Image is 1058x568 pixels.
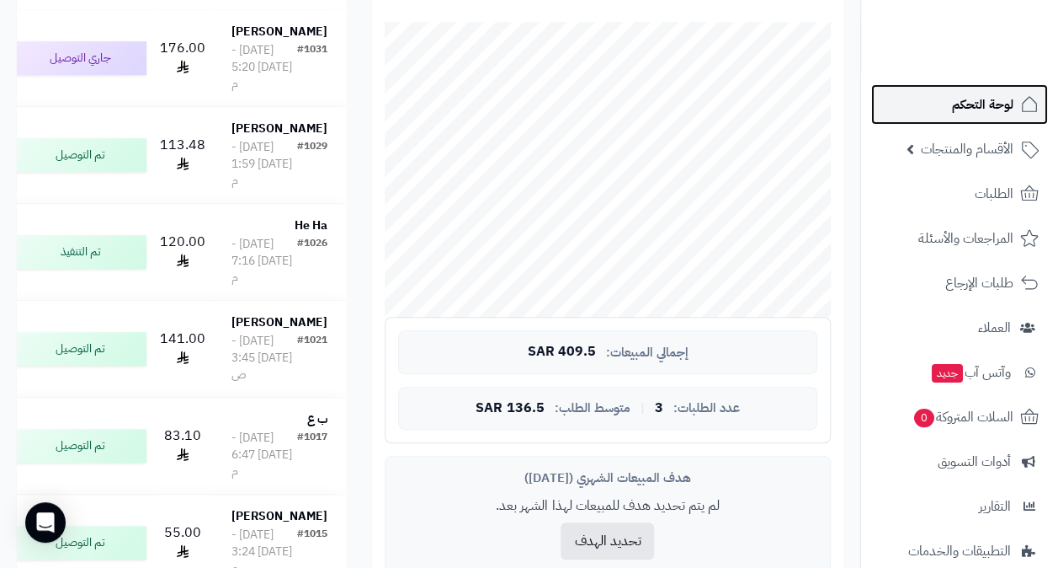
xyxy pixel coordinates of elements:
[231,313,327,331] strong: [PERSON_NAME]
[938,450,1011,474] span: أدوات التسويق
[978,316,1011,340] span: العملاء
[231,333,297,383] div: [DATE] - [DATE] 3:45 ص
[231,236,297,287] div: [DATE] - [DATE] 7:16 م
[871,263,1048,303] a: طلبات الإرجاع
[554,401,630,415] span: متوسط الطلب:
[297,236,327,287] div: #1026
[25,502,66,543] div: Open Intercom Messenger
[605,346,688,360] span: إجمالي المبيعات:
[914,409,934,427] span: 0
[945,271,1013,295] span: طلبات الإرجاع
[918,227,1013,250] span: المراجعات والأسئلة
[561,522,654,560] button: تحديد الهدف
[640,402,644,415] span: |
[871,174,1048,214] a: الطلبات
[398,496,817,516] p: لم يتم تحديد هدف للمبيعات لهذا الشهر بعد.
[952,93,1013,116] span: لوحة التحكم
[12,526,146,560] div: تم التوصيل
[153,204,212,300] td: 120.00
[871,397,1048,437] a: السلات المتروكة0
[231,23,327,40] strong: [PERSON_NAME]
[231,139,297,190] div: [DATE] - [DATE] 1:59 م
[912,405,1013,429] span: السلات المتروكة
[231,507,327,525] strong: [PERSON_NAME]
[295,217,327,234] strong: He Ha
[153,10,212,106] td: 176.00
[153,301,212,397] td: 141.00
[231,430,297,480] div: [DATE] - [DATE] 6:47 م
[871,218,1048,259] a: المراجعات والأسئلة
[153,398,212,494] td: 83.10
[153,107,212,203] td: 113.48
[871,352,1048,393] a: وآتس آبجديد
[12,332,146,366] div: تم التوصيل
[930,361,1011,384] span: وآتس آب
[297,42,327,93] div: #1031
[932,364,963,383] span: جديد
[231,42,297,93] div: [DATE] - [DATE] 5:20 م
[979,495,1011,518] span: التقارير
[307,410,327,428] strong: ب ع
[231,120,327,137] strong: [PERSON_NAME]
[12,429,146,463] div: تم التوصيل
[673,401,739,415] span: عدد الطلبات:
[297,430,327,480] div: #1017
[297,333,327,383] div: #1021
[297,139,327,190] div: #1029
[398,469,817,487] div: هدف المبيعات الشهري ([DATE])
[921,137,1013,161] span: الأقسام والمنتجات
[12,138,146,172] div: تم التوصيل
[12,235,146,269] div: تم التنفيذ
[12,41,146,75] div: جاري التوصيل
[975,182,1013,206] span: الطلبات
[871,442,1048,482] a: أدوات التسويق
[654,401,662,416] span: 3
[476,401,544,416] span: 136.5 SAR
[871,84,1048,125] a: لوحة التحكم
[908,539,1011,563] span: التطبيقات والخدمات
[871,486,1048,527] a: التقارير
[527,345,595,360] span: 409.5 SAR
[871,308,1048,348] a: العملاء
